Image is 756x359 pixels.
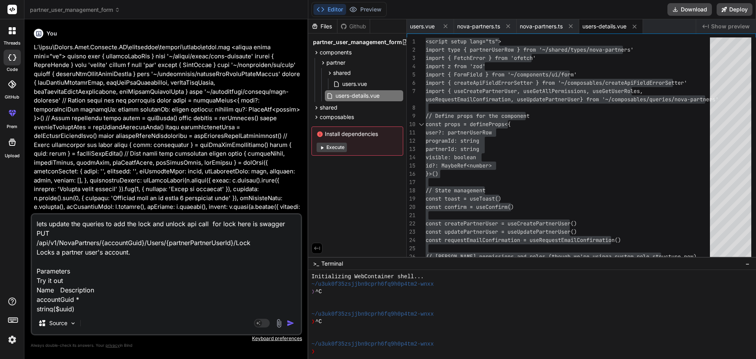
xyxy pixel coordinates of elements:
div: Github [337,22,370,30]
div: 2 [407,46,415,54]
h6: You [46,30,57,37]
div: 1 [407,37,415,46]
img: icon [287,319,295,327]
span: partnerId: string [426,145,479,153]
div: 17 [407,178,415,186]
div: 3 [407,54,415,62]
label: prem [7,123,17,130]
div: 11 [407,128,415,137]
span: const createPartnerUser = useCreatePartnerUser() [426,220,577,227]
span: privacy [106,343,120,348]
div: 24 [407,236,415,244]
span: import { FetchError } from 'ofetch' [426,54,536,61]
span: ^C [315,318,322,326]
label: code [7,66,18,73]
div: 19 [407,195,415,203]
div: 13 [407,145,415,153]
span: Show preview [711,22,750,30]
span: id?: MaybeRef<number> [426,162,492,169]
span: shared [320,104,337,112]
span: Install dependencies [317,130,398,138]
span: const toast = useToast() [426,195,501,202]
span: ~/u3uk0f35zsjjbn9cprh6fq9h0p4tm2-wnxx [311,311,434,318]
div: 10 [407,120,415,128]
span: ~/u3uk0f35zsjjbn9cprh6fq9h0p4tm2-wnxx [311,340,434,348]
div: 15 [407,162,415,170]
span: const requestEmailConfirmation = useRequestEmailCo [426,236,583,244]
span: sables/createApiFieldErrorSetter' [583,79,687,86]
span: − [745,260,750,268]
p: Always double-check its answers. Your in Bind [31,342,302,349]
span: const props = defineProps<{ [426,121,511,128]
div: 7 [407,87,415,95]
span: // [PERSON_NAME] permissions and roles (though we're using [426,253,608,260]
span: <script setup lang="ts"> [426,38,501,45]
span: const confirm = useConfirm() [426,203,514,210]
div: 12 [407,137,415,145]
div: 4 [407,62,415,71]
label: GitHub [5,94,19,100]
span: >_ [313,260,319,268]
span: users.vue [410,22,435,30]
button: Execute [317,143,347,152]
button: Editor [313,4,346,15]
span: ~/u3uk0f35zsjjbn9cprh6fq9h0p4tm2-wnxx [311,281,434,288]
button: − [744,257,751,270]
div: Files [308,22,337,30]
textarea: lets update the queries to add the lock and unlock api call for lock here is swagger PUT /api/v1/... [32,214,301,312]
div: 23 [407,228,415,236]
span: visible: boolean [426,154,476,161]
button: Deploy [717,3,752,16]
span: programId: string [426,137,479,144]
span: composables [320,113,354,121]
div: 16 [407,170,415,178]
span: partner_user_management_form [313,38,402,46]
div: 25 [407,244,415,253]
p: Keyboard preferences [31,335,302,342]
span: ❯ [311,348,315,355]
span: ^C [315,288,322,296]
label: threads [4,40,20,47]
div: 26 [407,253,415,261]
div: 22 [407,219,415,228]
div: 6 [407,79,415,87]
img: attachment [274,319,283,328]
p: Source [49,319,67,327]
span: import z from 'zod' [426,63,485,70]
img: settings [6,333,19,346]
span: partner_user_management_form [30,6,120,14]
span: import { useCreatePartnerUser, useGetAllPermission [426,87,583,95]
span: // Define props for the component [426,112,530,119]
span: a custom role structure now) [608,253,697,260]
span: components [320,48,352,56]
span: users.vue [341,79,368,89]
span: users-details.vue [335,91,380,100]
span: shared [333,69,351,77]
span: user?: partnerUserRow [426,129,492,136]
span: partner [326,59,345,67]
label: Upload [5,153,20,159]
span: ❯ [311,288,315,296]
span: s/nova-partners' [583,46,634,53]
span: useRequestEmailConfirmation, useUpdatePartnerUser [426,96,580,103]
span: ❯ [311,318,315,326]
div: 21 [407,211,415,219]
span: nfirmation() [583,236,621,244]
span: // State management [426,187,485,194]
div: 18 [407,186,415,195]
button: Download [667,3,712,16]
img: Pick Models [70,320,76,327]
span: nova-partners.ts [520,22,563,30]
div: 8 [407,104,415,112]
span: } from '~/composables/queries/nova-partners' [580,96,719,103]
span: }>() [426,170,438,177]
span: import type { partnerUserRow } from '~/shared/type [426,46,583,53]
button: Preview [346,4,385,15]
div: 20 [407,203,415,211]
div: Click to collapse the range. [416,120,426,128]
span: Terminal [321,260,343,268]
span: import { createApiFieldErrorSetter } from '~/compo [426,79,583,86]
span: Initializing WebContainer shell... [311,273,424,281]
span: nova-partners.ts [457,22,500,30]
div: 14 [407,153,415,162]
